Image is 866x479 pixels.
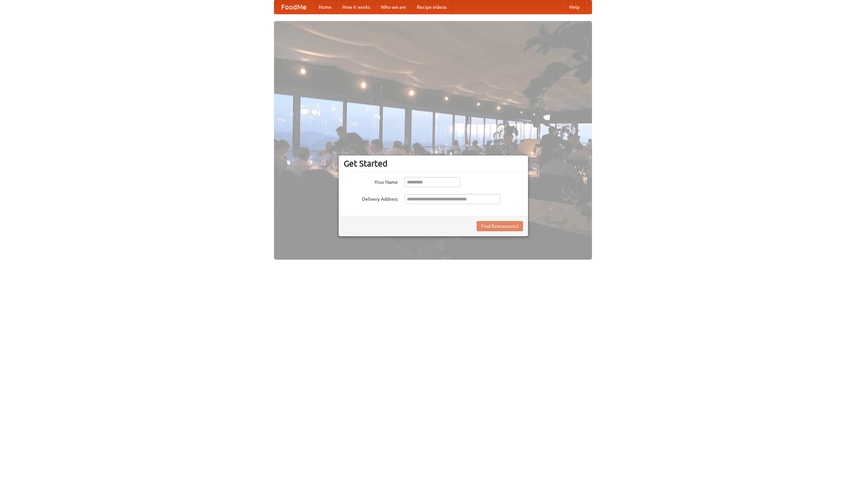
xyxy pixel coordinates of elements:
label: Your Name [344,177,398,186]
a: Who we are [375,0,411,14]
a: Home [313,0,337,14]
h3: Get Started [344,158,523,169]
a: Recipe videos [411,0,452,14]
button: Find Restaurants! [477,221,523,231]
a: Help [564,0,585,14]
a: FoodMe [274,0,313,14]
a: How it works [337,0,375,14]
label: Delivery Address [344,194,398,202]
